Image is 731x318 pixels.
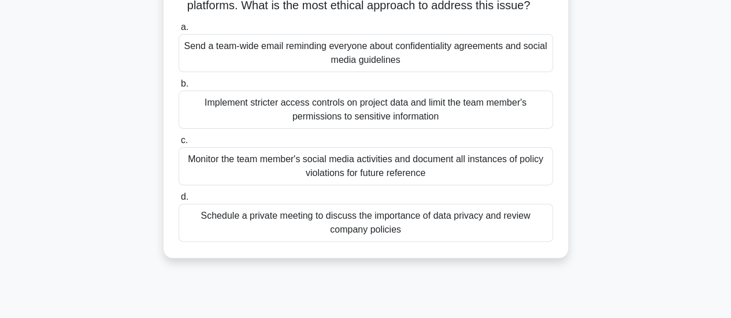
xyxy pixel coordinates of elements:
div: Monitor the team member's social media activities and document all instances of policy violations... [179,147,553,185]
span: d. [181,192,188,201]
div: Send a team-wide email reminding everyone about confidentiality agreements and social media guide... [179,34,553,72]
div: Implement stricter access controls on project data and limit the team member's permissions to sen... [179,91,553,129]
div: Schedule a private meeting to discuss the importance of data privacy and review company policies [179,204,553,242]
span: c. [181,135,188,145]
span: a. [181,22,188,32]
span: b. [181,78,188,88]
